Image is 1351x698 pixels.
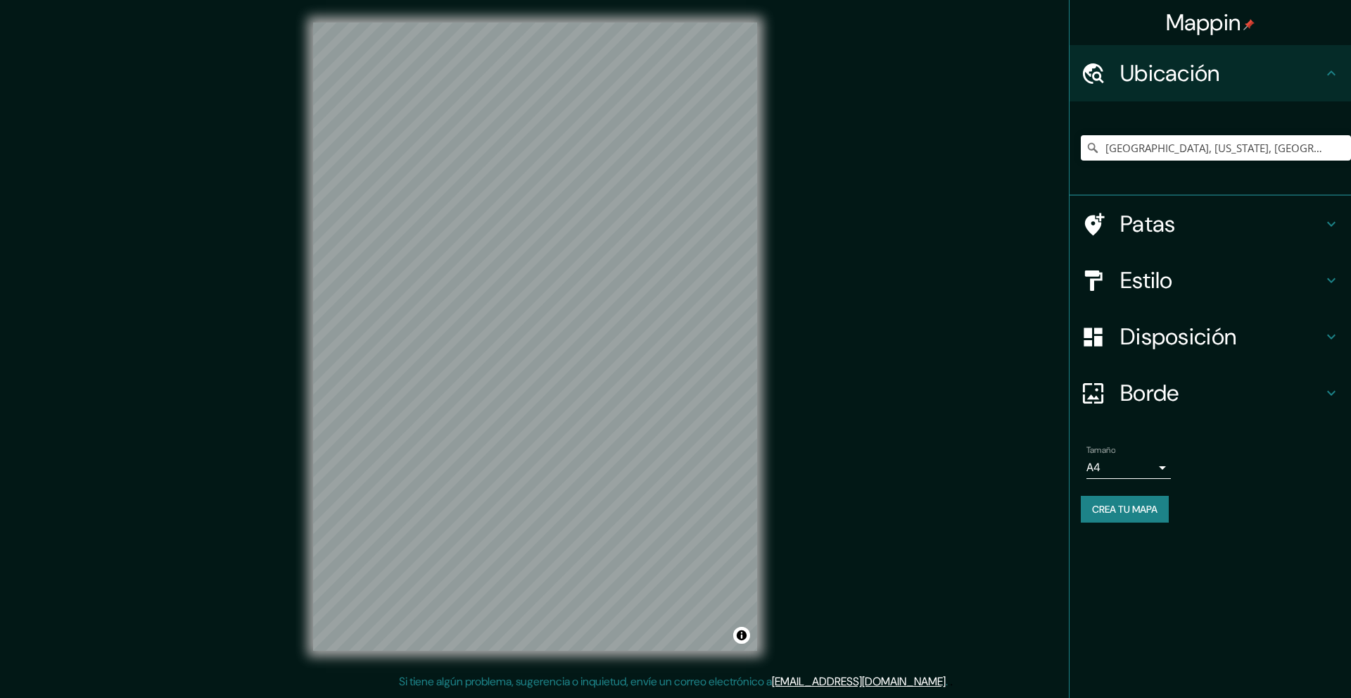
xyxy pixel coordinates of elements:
[1226,643,1336,683] iframe: Lanzador de widgets de ayuda
[946,674,948,689] font: .
[313,23,757,651] canvas: Mapa
[772,674,946,689] a: [EMAIL_ADDRESS][DOMAIN_NAME]
[1120,58,1220,88] font: Ubicación
[1166,8,1241,37] font: Mappin
[1120,378,1179,408] font: Borde
[1070,45,1351,101] div: Ubicación
[1070,252,1351,309] div: Estilo
[1081,135,1351,161] input: Elige tu ciudad o zona
[399,674,772,689] font: Si tiene algún problema, sugerencia o inquietud, envíe un correo electrónico a
[1086,444,1115,456] font: Tamaño
[950,673,953,689] font: .
[1070,365,1351,421] div: Borde
[1070,196,1351,252] div: Patas
[1243,19,1255,30] img: pin-icon.png
[1120,209,1176,239] font: Patas
[1081,496,1169,523] button: Crea tu mapa
[1070,309,1351,365] div: Disposición
[1086,456,1171,479] div: A4
[1120,266,1173,295] font: Estilo
[1086,460,1101,475] font: A4
[1120,322,1236,351] font: Disposición
[948,673,950,689] font: .
[733,627,750,644] button: Activar o desactivar atribución
[1092,503,1157,516] font: Crea tu mapa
